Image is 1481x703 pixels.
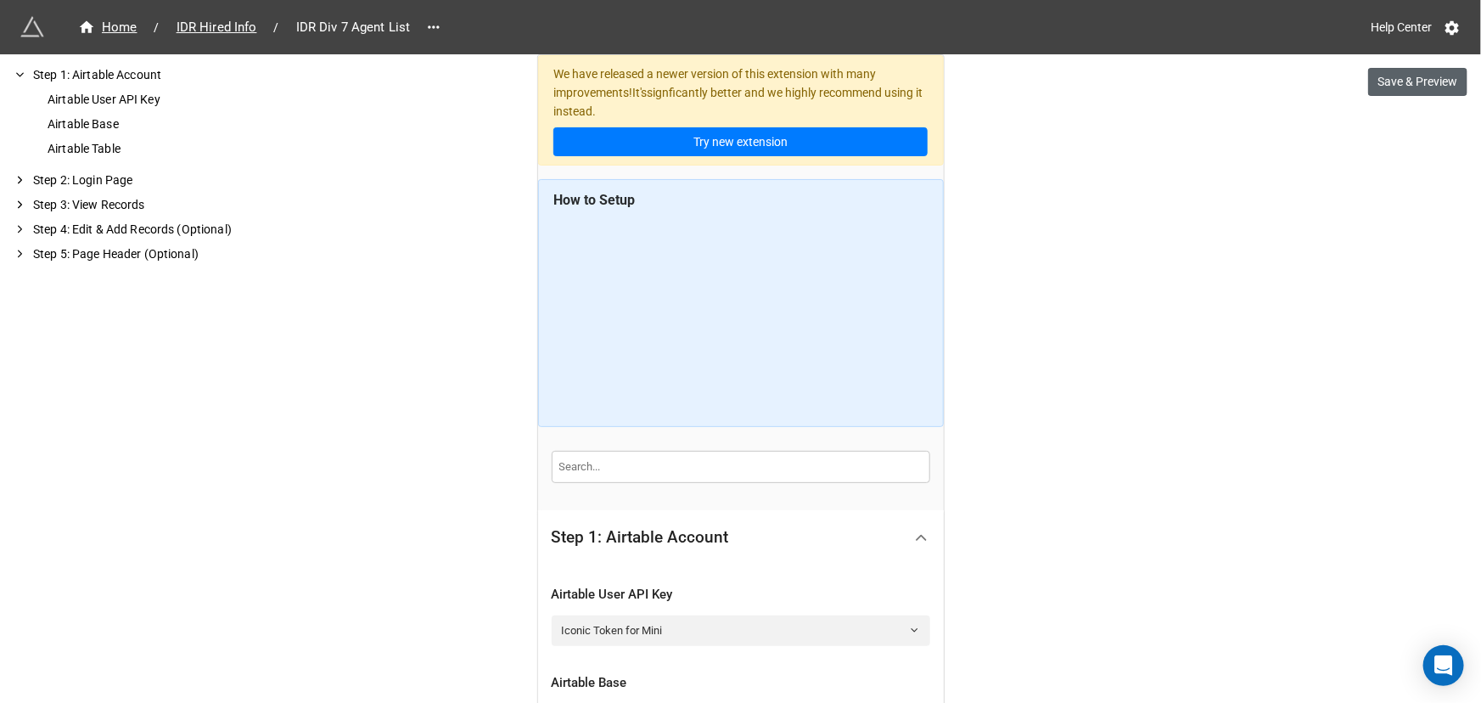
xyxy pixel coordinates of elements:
div: Step 5: Page Header (Optional) [30,245,272,263]
div: Airtable Table [44,140,272,158]
b: How to Setup [553,192,635,208]
span: IDR Hired Info [166,18,267,37]
div: Step 1: Airtable Account [30,66,272,84]
div: Airtable User API Key [44,91,272,109]
a: Iconic Token for Mini [552,616,930,646]
div: Step 1: Airtable Account [552,529,729,546]
li: / [154,19,160,37]
li: / [274,19,279,37]
div: Open Intercom Messenger [1423,645,1464,686]
nav: breadcrumb [68,17,420,37]
iframe: Client Portal for Airtable by miniExtensions (2020 version) [553,217,928,412]
div: Airtable User API Key [552,585,930,605]
div: Home [78,18,137,37]
div: Airtable Base [44,115,272,133]
a: Try new extension [553,127,928,156]
button: Save & Preview [1368,68,1467,97]
span: IDR Div 7 Agent List [286,18,421,37]
div: Airtable Base [552,673,930,694]
div: Step 4: Edit & Add Records (Optional) [30,221,272,239]
div: Step 1: Airtable Account [538,510,944,565]
img: miniextensions-icon.73ae0678.png [20,15,44,39]
div: Step 3: View Records [30,196,272,214]
a: Home [68,17,148,37]
input: Search... [552,451,930,483]
a: Help Center [1359,12,1444,42]
div: Step 2: Login Page [30,172,272,189]
div: We have released a newer version of this extension with many improvements! It's signficantly bett... [538,55,944,166]
a: IDR Hired Info [166,17,267,37]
